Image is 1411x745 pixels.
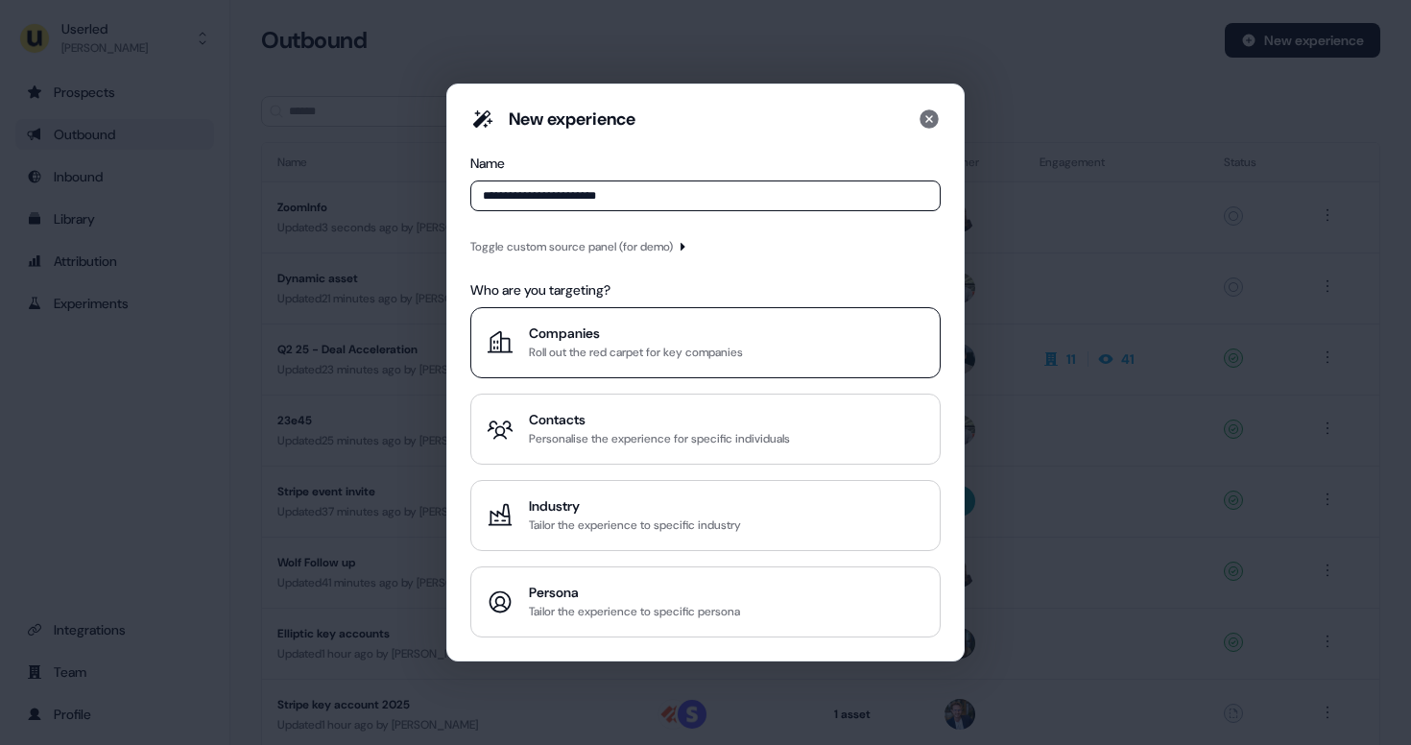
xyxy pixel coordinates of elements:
div: Roll out the red carpet for key companies [529,343,743,362]
button: Toggle custom source panel (for demo) [470,237,688,256]
div: Who are you targeting? [470,280,941,300]
button: CompaniesRoll out the red carpet for key companies [470,307,941,378]
div: Tailor the experience to specific industry [529,516,741,535]
div: Tailor the experience to specific persona [529,602,740,621]
div: Companies [529,324,743,343]
button: ContactsPersonalise the experience for specific individuals [470,394,941,465]
div: New experience [509,108,635,131]
div: Contacts [529,410,790,429]
button: PersonaTailor the experience to specific persona [470,566,941,637]
div: Industry [529,496,741,516]
div: Persona [529,583,740,602]
div: Toggle custom source panel (for demo) [470,237,673,256]
button: IndustryTailor the experience to specific industry [470,480,941,551]
div: Personalise the experience for specific individuals [529,429,790,448]
div: Name [470,154,941,173]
